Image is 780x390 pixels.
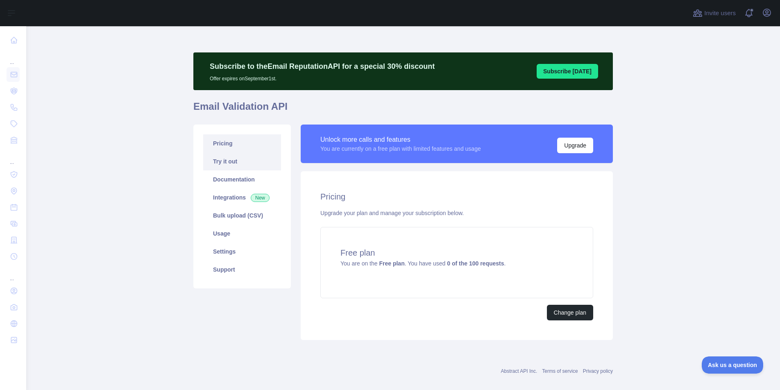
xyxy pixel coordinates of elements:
div: Upgrade your plan and manage your subscription below. [320,209,593,217]
a: Bulk upload (CSV) [203,206,281,224]
a: Terms of service [542,368,578,374]
a: Support [203,261,281,279]
div: ... [7,49,20,66]
a: Pricing [203,134,281,152]
div: ... [7,149,20,166]
p: Subscribe to the Email Reputation API for a special 30 % discount [210,61,435,72]
h1: Email Validation API [193,100,613,120]
iframe: Toggle Customer Support [702,356,764,374]
strong: Free plan [379,260,404,267]
span: Invite users [704,9,736,18]
div: Unlock more calls and features [320,135,481,145]
a: Documentation [203,170,281,188]
button: Invite users [691,7,737,20]
div: ... [7,265,20,282]
div: You are currently on a free plan with limited features and usage [320,145,481,153]
button: Upgrade [557,138,593,153]
a: Abstract API Inc. [501,368,537,374]
span: New [251,194,270,202]
strong: 0 of the 100 requests [447,260,504,267]
a: Privacy policy [583,368,613,374]
h4: Free plan [340,247,573,258]
h2: Pricing [320,191,593,202]
a: Try it out [203,152,281,170]
p: Offer expires on September 1st. [210,72,435,82]
button: Change plan [547,305,593,320]
a: Usage [203,224,281,243]
a: Integrations New [203,188,281,206]
a: Settings [203,243,281,261]
button: Subscribe [DATE] [537,64,598,79]
span: You are on the . You have used . [340,260,506,267]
